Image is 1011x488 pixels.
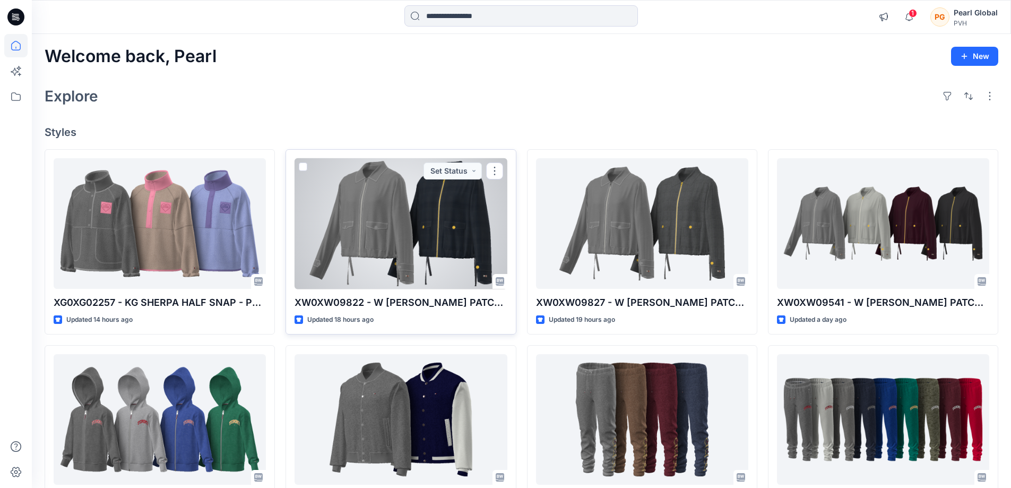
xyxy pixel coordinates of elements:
a: XG0XG02257 - KG SHERPA HALF SNAP - PROTO - V01 [54,158,266,289]
div: PVH [954,19,998,27]
span: 1 [909,9,917,18]
a: XW0XW09827 - W LYLA PATCH POCKET JKT- PLAID-PROTO V01 [536,158,748,289]
a: XB0XB02341 - KB VARSITY RAISED PRINT FZ HOOD - PROTO - V01 [54,354,266,485]
h2: Explore [45,88,98,105]
p: Updated a day ago [790,314,846,326]
a: XB0XB02221 - KB CREST EMB GRAPHIC SWEATPANTS - PROTO V01 [536,354,748,485]
p: XW0XW09827 - W [PERSON_NAME] PATCH POCKET JKT- PLAID-PROTO V01 [536,295,748,310]
button: New [951,47,998,66]
div: PG [930,7,949,27]
p: Updated 19 hours ago [549,314,615,326]
p: Updated 18 hours ago [307,314,374,326]
a: XB0XB02343 - KB VRSTY RAISED PRINT SWEATPANT-PROTO V01 [777,354,989,485]
p: XW0XW09541 - W [PERSON_NAME] PATCH POCKET JACKET-SOLID-PROTO V01 [777,295,989,310]
h4: Styles [45,126,998,139]
p: XG0XG02257 - KG SHERPA HALF SNAP - PROTO - V01 [54,295,266,310]
a: XM0XM07687 - MIX MEDIA VARSITY BOMBER-FIT V02 [295,354,507,485]
h2: Welcome back, Pearl [45,47,217,66]
p: Updated 14 hours ago [66,314,133,326]
p: XW0XW09822 - W [PERSON_NAME] PATCH POCKET JACKET-STRP-PROTO V01 [295,295,507,310]
div: Pearl Global [954,6,998,19]
a: XW0XW09822 - W LYLA PATCH POCKET JACKET-STRP-PROTO V01 [295,158,507,289]
a: XW0XW09541 - W LYLA PATCH POCKET JACKET-SOLID-PROTO V01 [777,158,989,289]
